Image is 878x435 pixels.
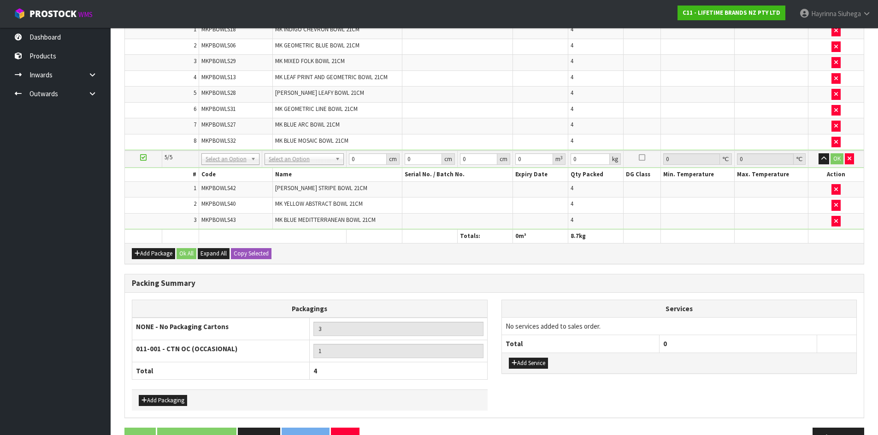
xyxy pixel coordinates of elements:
strong: NONE - No Packaging Cartons [136,322,229,331]
th: Total [132,362,310,380]
span: MKPBOWLS06 [201,41,236,49]
span: 3 [194,57,196,65]
span: MKPBOWLS32 [201,137,236,145]
span: 2 [194,41,196,49]
button: Ok All [177,248,196,259]
th: Expiry Date [513,168,568,181]
span: 6 [194,105,196,113]
a: C11 - LIFETIME BRANDS NZ PTY LTD [678,6,785,20]
th: Min. Temperature [660,168,734,181]
span: 0 [663,339,667,348]
span: Select an Option [269,154,331,165]
span: 1 [194,25,196,33]
span: 4 [571,216,573,224]
th: Serial No. / Batch No. [402,168,513,181]
span: 1 [194,184,196,192]
span: 4 [571,121,573,128]
span: MKPBOWLS42 [201,184,236,192]
span: 8.7 [571,232,579,240]
span: MKPBOWLS28 [201,89,236,97]
th: Packagings [132,300,488,318]
span: Select an Option [206,154,247,165]
span: MK INDIGO CHEVRON BOWL 21CM [275,25,359,33]
th: Max. Temperature [734,168,808,181]
span: MKPBOWLS27 [201,121,236,128]
span: 0 [515,232,519,240]
span: 8 [194,137,196,145]
span: MKPBOWLS13 [201,73,236,81]
span: Siuhega [838,9,861,18]
span: Expand All [200,249,227,257]
span: MKPBOWLS29 [201,57,236,65]
button: OK [831,153,843,164]
span: 5 [194,89,196,97]
div: cm [497,153,510,165]
span: 4 [571,200,573,208]
span: MKPBOWLS40 [201,200,236,208]
td: No services added to sales order. [502,318,857,335]
img: cube-alt.png [14,8,25,19]
strong: 011-001 - CTN OC (OCCASIONAL) [136,344,237,353]
div: cm [387,153,400,165]
th: # [125,168,199,181]
th: DG Class [624,168,660,181]
button: Copy Selected [231,248,271,259]
span: MK MIXED FOLK BOWL 21CM [275,57,345,65]
strong: C11 - LIFETIME BRANDS NZ PTY LTD [683,9,780,17]
span: MKPBOWLS18 [201,25,236,33]
span: MK YELLOW ABSTRACT BOWL 21CM [275,200,363,208]
button: Add Packaging [139,395,187,406]
th: Total [502,335,660,353]
button: Add Package [132,248,175,259]
span: 7 [194,121,196,128]
h3: Packing Summary [132,279,857,288]
span: 4 [571,41,573,49]
span: MKPBOWLS31 [201,105,236,113]
span: MK LEAF PRINT AND GEOMETRIC BOWL 21CM [275,73,388,81]
th: Action [808,168,864,181]
span: MK BLUE ARC BOWL 21CM [275,121,340,128]
th: Name [273,168,402,181]
span: 5/5 [165,153,172,161]
th: Qty Packed [568,168,624,181]
span: [PERSON_NAME] LEAFY BOWL 21CM [275,89,364,97]
span: 4 [571,25,573,33]
div: kg [610,153,621,165]
span: 4 [571,137,573,145]
button: Expand All [198,248,230,259]
span: 4 [571,73,573,81]
th: m³ [513,230,568,243]
span: 4 [571,57,573,65]
span: MK GEOMETRIC LINE BOWL 21CM [275,105,358,113]
span: MKPBOWLS43 [201,216,236,224]
span: 4 [313,366,317,375]
div: m [553,153,566,165]
th: Code [199,168,272,181]
span: Hayrinna [811,9,837,18]
span: 4 [571,184,573,192]
span: 2 [194,200,196,208]
th: Services [502,300,857,318]
span: 4 [571,105,573,113]
div: ℃ [794,153,806,165]
th: kg [568,230,624,243]
button: Add Service [509,358,548,369]
span: MK BLUE MOSAIC BOWL 21CM [275,137,348,145]
span: ProStock [29,8,77,20]
small: WMS [78,10,93,19]
span: [PERSON_NAME] STRIPE BOWL 21CM [275,184,367,192]
div: cm [442,153,455,165]
th: Totals: [457,230,513,243]
sup: 3 [560,155,563,161]
span: MK BLUE MEDITTERRANEAN BOWL 21CM [275,216,376,224]
span: MK GEOMETRIC BLUE BOWL 21CM [275,41,359,49]
div: ℃ [720,153,732,165]
span: 4 [194,73,196,81]
span: 4 [571,89,573,97]
span: 3 [194,216,196,224]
